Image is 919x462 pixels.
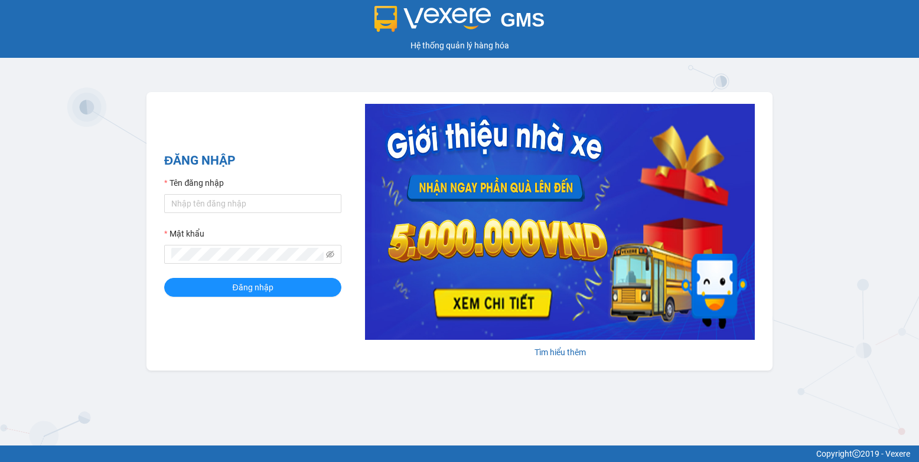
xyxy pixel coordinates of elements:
span: Đăng nhập [232,281,273,294]
a: GMS [374,18,545,27]
div: Copyright 2019 - Vexere [9,447,910,460]
input: Mật khẩu [171,248,324,261]
img: banner-0 [365,104,755,340]
input: Tên đăng nhập [164,194,341,213]
span: eye-invisible [326,250,334,258]
button: Đăng nhập [164,278,341,297]
h2: ĐĂNG NHẬP [164,151,341,171]
img: logo 2 [374,6,491,32]
div: Hệ thống quản lý hàng hóa [3,39,916,52]
div: Tìm hiểu thêm [365,346,755,359]
span: copyright [852,450,861,458]
span: GMS [500,9,545,31]
label: Mật khẩu [164,227,204,240]
label: Tên đăng nhập [164,176,224,189]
